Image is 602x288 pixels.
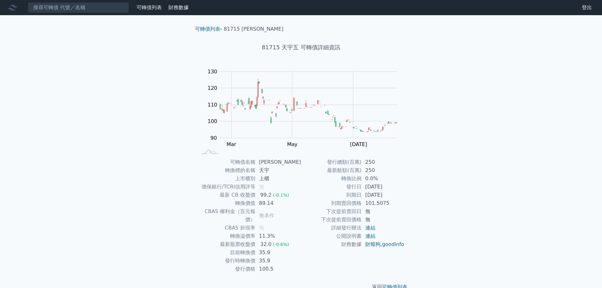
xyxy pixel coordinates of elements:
td: 發行價格 [198,265,255,273]
td: 詳細發行辦法 [301,224,362,232]
td: 250 [362,158,405,166]
li: 81715 [PERSON_NAME] [224,25,283,33]
tspan: 120 [208,85,217,91]
tspan: Mar [227,141,236,147]
td: 財務數據 [301,240,362,248]
td: 最新 CB 收盤價 [198,191,255,199]
td: 目前轉換價 [198,248,255,257]
td: 11.3% [255,232,301,240]
td: 100.5 [255,265,301,273]
td: 89.14 [255,199,301,207]
tspan: 110 [208,102,217,108]
td: CBAS 折現率 [198,224,255,232]
td: 發行日 [301,183,362,191]
td: 到期日 [301,191,362,199]
td: 101.5075 [362,199,405,207]
span: 無承作 [259,212,274,218]
td: 發行總額(百萬) [301,158,362,166]
span: 無 [259,225,264,231]
h1: 81715 天宇五 可轉債詳細資訊 [190,43,412,52]
td: 擔保銀行/TCRI信用評等 [198,183,255,191]
td: 35.9 [255,257,301,265]
li: › [195,25,222,33]
td: 下次提前賣回日 [301,207,362,216]
td: 最新股票收盤價 [198,240,255,248]
td: 0.0% [362,175,405,183]
a: goodinfo [382,241,404,247]
td: 上櫃 [255,175,301,183]
span: (-0.1%) [273,193,289,198]
tspan: 100 [208,118,217,124]
td: 公開說明書 [301,232,362,240]
a: 登出 [577,3,597,13]
td: 最新餘額(百萬) [301,166,362,175]
a: 可轉債列表 [137,4,162,10]
a: 連結 [365,225,375,231]
input: 搜尋可轉債 代號／名稱 [28,2,129,13]
tspan: May [287,141,297,147]
tspan: 90 [210,135,217,141]
td: [DATE] [362,191,405,199]
span: 無 [259,184,264,190]
td: 無 [362,207,405,216]
td: , [362,240,405,248]
div: 99.2 [259,191,273,199]
div: 32.0 [259,240,273,248]
td: [DATE] [362,183,405,191]
tspan: 130 [208,69,217,75]
td: 無 [362,216,405,224]
td: 轉換價值 [198,199,255,207]
span: (-0.6%) [273,242,289,247]
td: 轉換比例 [301,175,362,183]
a: 可轉債列表 [195,26,220,32]
a: 連結 [365,233,375,239]
g: Chart [204,69,407,160]
td: 到期賣回價格 [301,199,362,207]
td: 發行時轉換價 [198,257,255,265]
a: 財報狗 [365,241,380,247]
td: 下次提前賣回價格 [301,216,362,224]
td: 可轉債名稱 [198,158,255,166]
td: 35.9 [255,248,301,257]
a: 財務數據 [168,4,189,10]
td: 上市櫃別 [198,175,255,183]
td: [PERSON_NAME] [255,158,301,166]
td: 250 [362,166,405,175]
td: 天宇 [255,166,301,175]
td: 轉換溢價率 [198,232,255,240]
g: Series [220,78,397,132]
td: 轉換標的名稱 [198,166,255,175]
td: CBAS 權利金（百元報價） [198,207,255,224]
tspan: [DATE] [350,141,367,147]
